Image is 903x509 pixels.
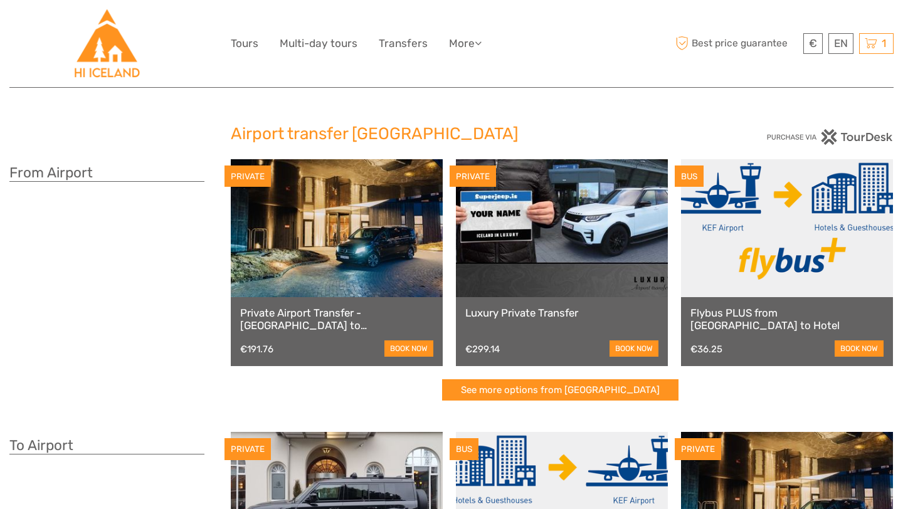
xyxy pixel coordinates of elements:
div: PRIVATE [224,438,271,460]
div: EN [828,33,853,54]
h3: To Airport [9,437,204,454]
div: PRIVATE [675,438,721,460]
a: More [449,34,482,53]
a: Luxury Private Transfer [465,307,658,319]
a: Flybus PLUS from [GEOGRAPHIC_DATA] to Hotel [690,307,884,332]
a: Transfers [379,34,428,53]
h3: From Airport [9,164,204,182]
span: Best price guarantee [673,33,801,54]
div: PRIVATE [450,165,496,187]
img: PurchaseViaTourDesk.png [766,129,894,145]
a: Private Airport Transfer - [GEOGRAPHIC_DATA] to [GEOGRAPHIC_DATA] [240,307,433,332]
a: book now [835,340,884,357]
a: book now [384,340,433,357]
a: book now [610,340,658,357]
div: €299.14 [465,344,500,355]
img: Hostelling International [73,9,141,78]
span: € [809,37,817,50]
div: €191.76 [240,344,273,355]
a: Tours [231,34,258,53]
span: 1 [880,37,888,50]
div: BUS [675,165,704,187]
a: Multi-day tours [280,34,357,53]
a: See more options from [GEOGRAPHIC_DATA] [442,379,679,401]
div: PRIVATE [224,165,271,187]
h2: Airport transfer [GEOGRAPHIC_DATA] [231,124,673,144]
div: €36.25 [690,344,722,355]
div: BUS [450,438,478,460]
